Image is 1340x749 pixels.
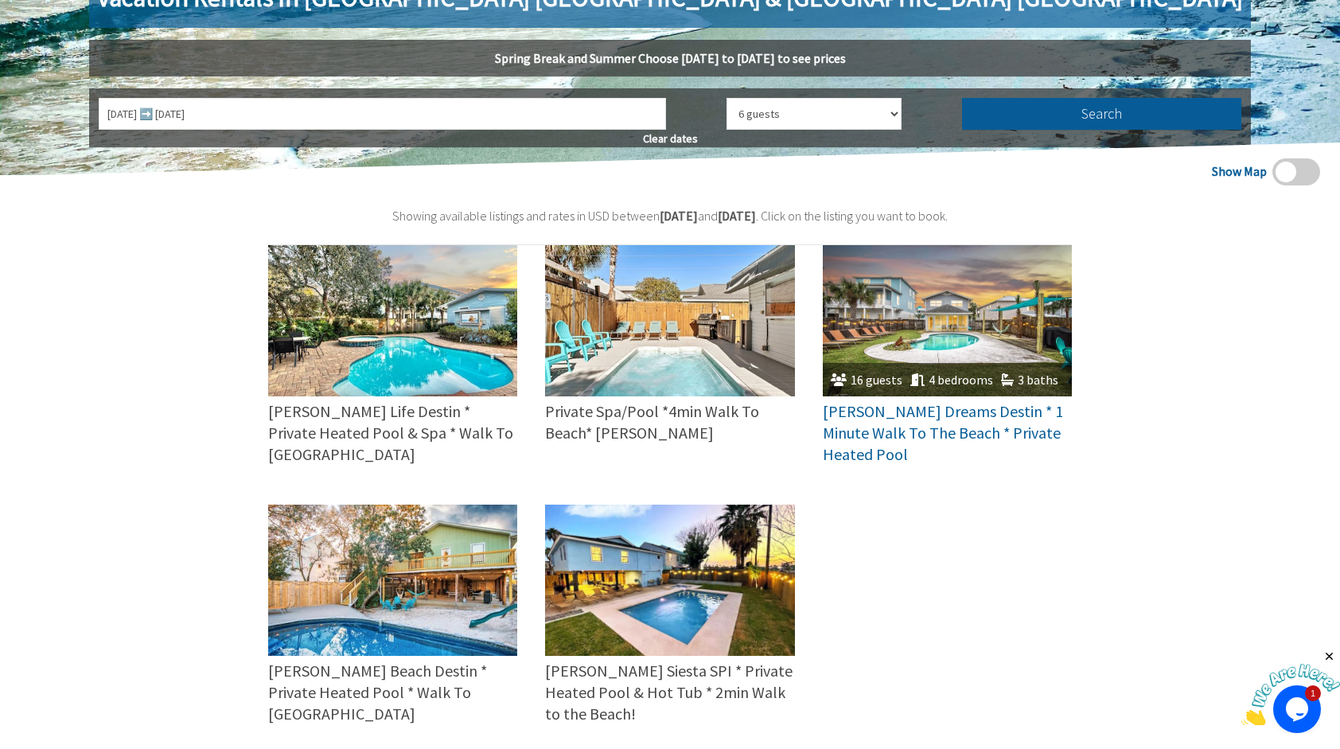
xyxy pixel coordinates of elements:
a: Private Spa/Pool *4min Walk To Beach* [PERSON_NAME] [545,245,794,443]
span: Clear dates [643,131,698,146]
img: 8341350b-2b6f-4b5e-afd9-7f808e1b12bc.jpeg [545,505,794,656]
div: 16 guests [823,371,902,388]
h5: Spring Break and Summer Choose [DATE] to [DATE] to see prices [89,40,1251,76]
a: [PERSON_NAME] Life Destin * Private Heated Pool & Spa * Walk To [GEOGRAPHIC_DATA] [268,245,517,465]
img: ae8f401a-92e9-48b6-bc1e-f83bb562cda8.jpeg [268,505,517,656]
span: Show Map [1212,162,1267,180]
div: 4 bedrooms [902,371,993,388]
b: [DATE] [718,208,756,224]
span: [PERSON_NAME] Beach Destin * Private Heated Pool * Walk To [GEOGRAPHIC_DATA] [268,661,487,724]
span: [PERSON_NAME] Siesta SPI * Private Heated Pool & Hot Tub * 2min Walk to the Beach! [545,661,793,724]
b: [DATE] [660,208,698,224]
span: [PERSON_NAME] Life Destin * Private Heated Pool & Spa * Walk To [GEOGRAPHIC_DATA] [268,401,513,464]
a: [PERSON_NAME] Siesta SPI * Private Heated Pool & Hot Tub * 2min Walk to the Beach! [545,505,794,724]
a: [PERSON_NAME] Beach Destin * Private Heated Pool * Walk To [GEOGRAPHIC_DATA] [268,505,517,724]
span: [PERSON_NAME] Dreams Destin * 1 Minute Walk To The Beach * Private Heated Pool [823,401,1063,464]
input: Select your dates [99,98,666,130]
img: 7c92263a-cf49-465a-85fd-c7e2cb01ac41.jpeg [545,245,794,396]
img: 70bd4656-b10b-4f03-83ad-191ce442ade5.jpeg [823,245,1072,396]
img: 240c1866-2ff6-42a6-a632-a0da8b4f13be.jpeg [268,245,517,396]
div: Showing available listings and rates in USD between and . Click on the listing you want to book. [268,207,1072,224]
span: Private Spa/Pool *4min Walk To Beach* [PERSON_NAME] [545,401,759,443]
div: 3 baths [993,371,1058,388]
button: Search [962,98,1242,130]
iframe: chat widget [1241,650,1340,725]
a: 16 guests 4 bedrooms 3 baths [PERSON_NAME] Dreams Destin * 1 Minute Walk To The Beach * Private H... [823,245,1072,465]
